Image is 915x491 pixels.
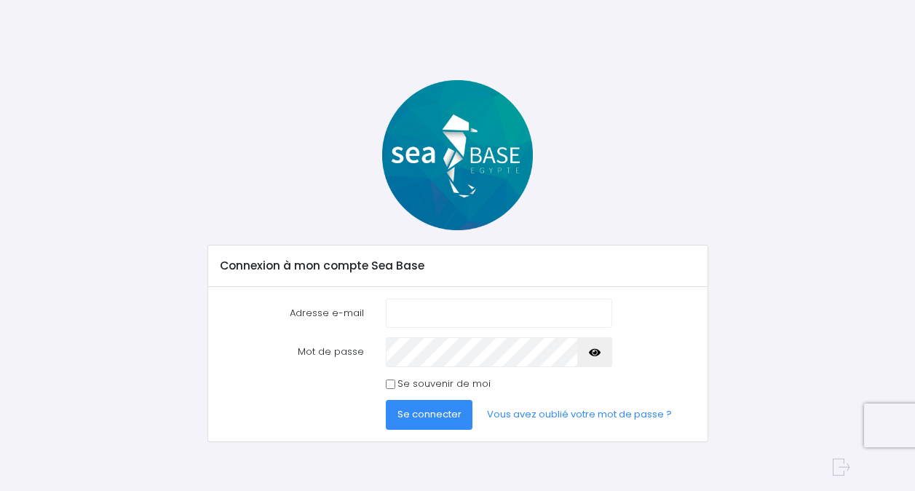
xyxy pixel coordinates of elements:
[209,337,375,366] label: Mot de passe
[208,245,708,286] div: Connexion à mon compte Sea Base
[397,377,491,391] label: Se souvenir de moi
[397,407,462,421] span: Se connecter
[475,400,684,429] a: Vous avez oublié votre mot de passe ?
[209,299,375,328] label: Adresse e-mail
[386,400,473,429] button: Se connecter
